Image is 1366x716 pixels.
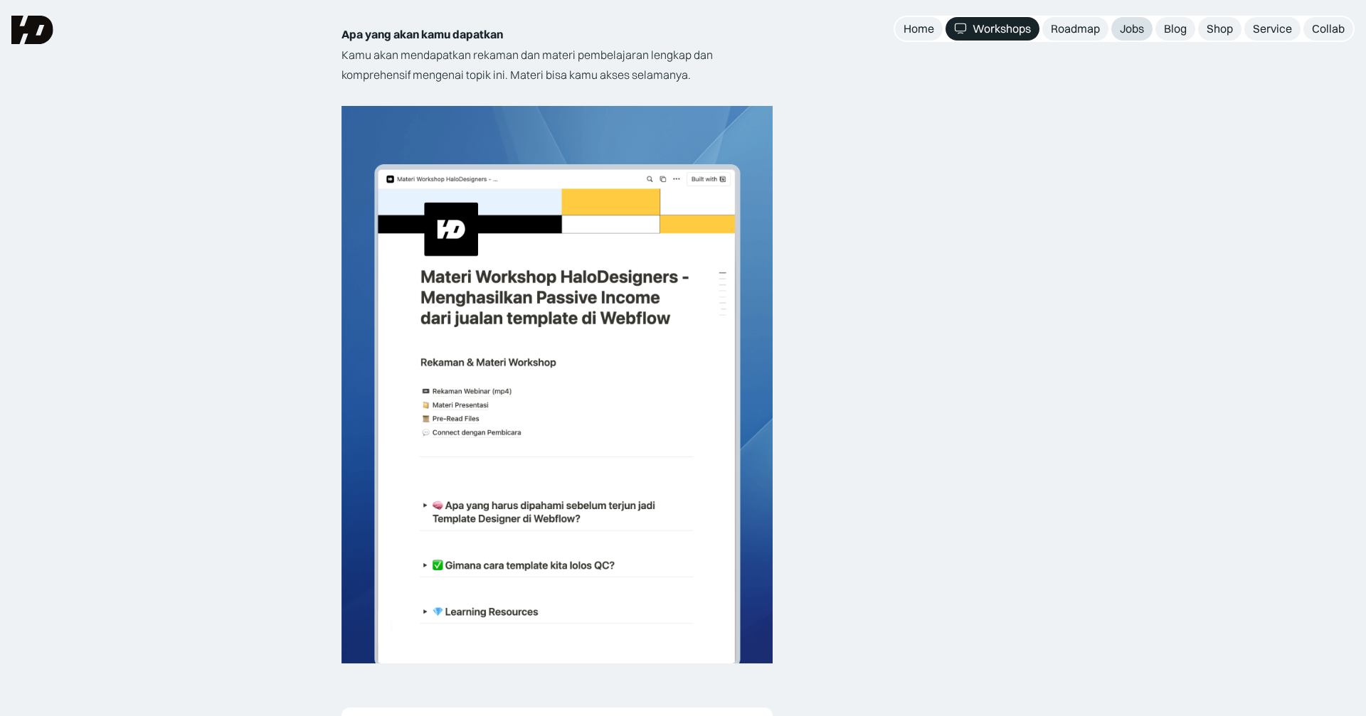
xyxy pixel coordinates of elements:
[1198,17,1241,41] a: Shop
[1303,17,1353,41] a: Collab
[946,17,1039,41] a: Workshops
[1111,17,1153,41] a: Jobs
[1051,21,1100,36] div: Roadmap
[1164,21,1187,36] div: Blog
[341,4,773,24] p: ‍
[341,45,773,86] p: Kamu akan mendapatkan rekaman dan materi pembelajaran lengkap dan komprehensif mengenai topik ini...
[904,21,934,36] div: Home
[1244,17,1301,41] a: Service
[341,27,503,41] strong: Apa yang akan kamu dapatkan
[341,670,773,691] p: ‍
[895,17,943,41] a: Home
[1155,17,1195,41] a: Blog
[1207,21,1233,36] div: Shop
[1120,21,1144,36] div: Jobs
[1253,21,1292,36] div: Service
[973,21,1031,36] div: Workshops
[1042,17,1108,41] a: Roadmap
[341,85,773,106] p: ‍
[1312,21,1345,36] div: Collab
